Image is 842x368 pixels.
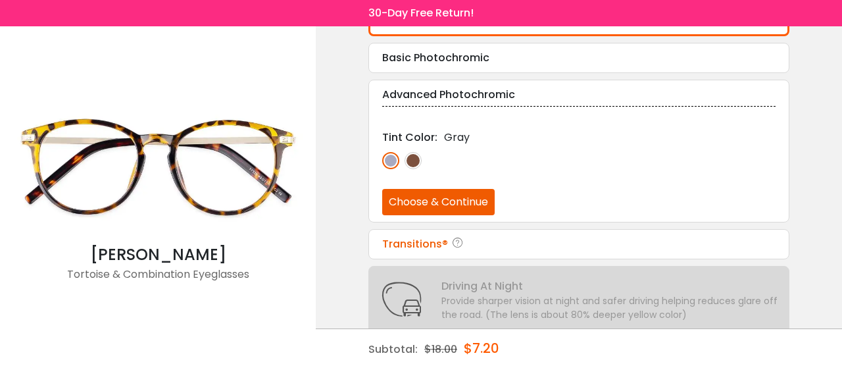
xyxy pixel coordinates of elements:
[451,236,464,252] i: Transitions®
[382,87,776,103] div: Advanced Photochromic
[382,152,399,169] img: PhotoGray.png
[7,267,309,293] div: Tortoise & Combination Eyeglasses
[464,329,499,367] div: $7.20
[405,152,422,169] img: PhotoBrown.png
[382,50,776,66] div: Basic Photochromic
[382,236,776,252] div: Transitions®
[7,92,309,243] img: Tortoise Callie - Combination Eyeglasses
[441,294,782,322] div: Provide sharper vision at night and safer driving helping reduces glare off the road. (The lens i...
[7,243,309,267] div: [PERSON_NAME]
[382,130,437,145] span: Tint Color:
[444,130,470,145] span: Gray
[441,278,782,294] div: Driving At Night
[382,189,495,215] button: Choose & Continue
